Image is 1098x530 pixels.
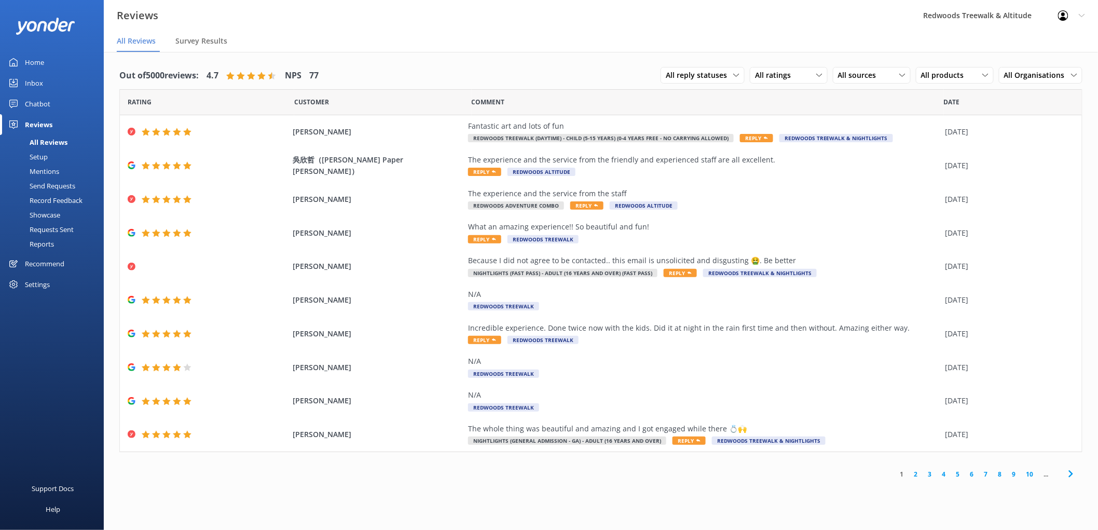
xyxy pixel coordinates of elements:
span: Survey Results [175,36,227,46]
span: Redwoods Treewalk [507,336,579,344]
span: Redwoods Treewalk [468,403,539,412]
span: Date [294,97,329,107]
span: Redwoods Treewalk [507,235,579,243]
span: Redwoods Altitude [610,201,678,210]
span: Redwoods Altitude [507,168,575,176]
div: [DATE] [945,429,1069,440]
a: 4 [937,469,951,479]
div: [DATE] [945,294,1069,306]
span: Redwoods Treewalk & Nightlights [703,269,817,277]
div: Settings [25,274,50,295]
span: Date [944,97,960,107]
a: All Reviews [6,135,104,150]
span: All Organisations [1004,70,1071,81]
h4: 4.7 [207,69,218,83]
span: [PERSON_NAME] [293,328,463,339]
div: Chatbot [25,93,50,114]
a: 5 [951,469,965,479]
a: Setup [6,150,104,164]
a: Requests Sent [6,222,104,237]
div: [DATE] [945,194,1069,205]
span: All Reviews [117,36,156,46]
span: Redwoods Treewalk & Nightlights [779,134,893,142]
div: Setup [6,150,48,164]
span: Date [128,97,152,107]
h3: Reviews [117,7,158,24]
span: Redwoods Adventure Combo [468,201,564,210]
span: [PERSON_NAME] [293,261,463,272]
div: What an amazing experience!! So beautiful and fun! [468,221,940,233]
div: [DATE] [945,328,1069,339]
a: 1 [895,469,909,479]
span: Reply [664,269,697,277]
a: Mentions [6,164,104,179]
div: The experience and the service from the staff [468,188,940,199]
a: 6 [965,469,979,479]
div: The whole thing was beautiful and amazing and I got engaged while there 💍🙌 [468,423,940,434]
a: Reports [6,237,104,251]
span: Redwoods Treewalk (Daytime) - Child (5-15 years) (0-4 years free - no carrying allowed) [468,134,734,142]
div: Recommend [25,253,64,274]
span: [PERSON_NAME] [293,227,463,239]
div: Showcase [6,208,60,222]
div: The experience and the service from the friendly and experienced staff are all excellent. [468,154,940,166]
span: [PERSON_NAME] [293,362,463,373]
a: 8 [993,469,1007,479]
div: Reports [6,237,54,251]
span: Reply [672,437,706,445]
div: [DATE] [945,395,1069,406]
div: [DATE] [945,261,1069,272]
div: Home [25,52,44,73]
div: Reviews [25,114,52,135]
span: Redwoods Treewalk & Nightlights [712,437,826,445]
a: 2 [909,469,923,479]
span: Question [472,97,505,107]
div: Inbox [25,73,43,93]
span: 吳欣哲（[PERSON_NAME] Paper [PERSON_NAME]） [293,154,463,178]
span: All sources [838,70,883,81]
div: N/A [468,289,940,300]
a: 7 [979,469,993,479]
span: All products [921,70,970,81]
span: [PERSON_NAME] [293,395,463,406]
a: 10 [1021,469,1039,479]
span: Redwoods Treewalk [468,370,539,378]
span: [PERSON_NAME] [293,294,463,306]
div: Incredible experience. Done twice now with the kids. Did it at night in the rain first time and t... [468,322,940,334]
h4: NPS [285,69,301,83]
div: N/A [468,356,940,367]
div: Fantastic art and lots of fun [468,120,940,132]
div: [DATE] [945,227,1069,239]
span: Nightlights (Fast Pass) - Adult (16 years and over) (Fast Pass) [468,269,657,277]
img: yonder-white-logo.png [16,18,75,35]
div: Send Requests [6,179,75,193]
a: 3 [923,469,937,479]
a: 9 [1007,469,1021,479]
span: Reply [570,201,603,210]
span: Reply [468,168,501,176]
span: [PERSON_NAME] [293,126,463,138]
div: N/A [468,389,940,401]
span: Nightlights (General Admission - GA) - Adult (16 years and over) [468,437,666,445]
span: Redwoods Treewalk [468,302,539,310]
div: All Reviews [6,135,67,150]
span: Reply [468,336,501,344]
span: Reply [740,134,773,142]
span: Reply [468,235,501,243]
a: Send Requests [6,179,104,193]
a: Record Feedback [6,193,104,208]
h4: 77 [309,69,319,83]
div: Mentions [6,164,59,179]
span: All reply statuses [666,70,733,81]
div: [DATE] [945,126,1069,138]
span: [PERSON_NAME] [293,429,463,440]
span: All ratings [755,70,797,81]
span: ... [1039,469,1054,479]
div: Requests Sent [6,222,74,237]
div: Record Feedback [6,193,83,208]
div: Because I did not agree to be contacted.. this email is unsolicited and disgusting 🤮. Be better [468,255,940,266]
div: Support Docs [32,478,74,499]
h4: Out of 5000 reviews: [119,69,199,83]
div: [DATE] [945,160,1069,171]
div: [DATE] [945,362,1069,373]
